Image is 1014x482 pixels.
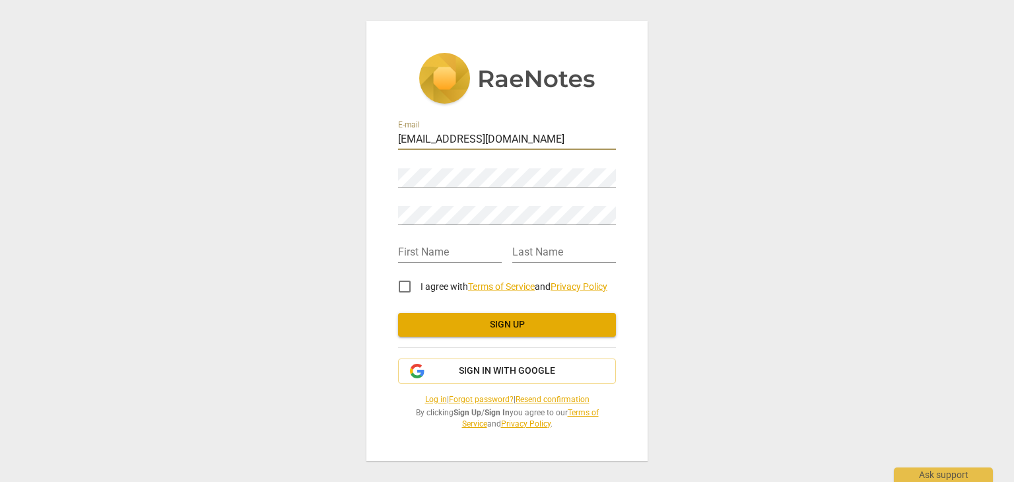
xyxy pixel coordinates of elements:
[419,53,595,107] img: 5ac2273c67554f335776073100b6d88f.svg
[398,394,616,405] span: | |
[459,364,555,378] span: Sign in with Google
[449,395,514,404] a: Forgot password?
[501,419,551,429] a: Privacy Policy
[409,318,605,331] span: Sign up
[398,121,420,129] label: E-mail
[421,281,607,292] span: I agree with and
[398,359,616,384] button: Sign in with Google
[462,408,599,429] a: Terms of Service
[398,313,616,337] button: Sign up
[425,395,447,404] a: Log in
[468,281,535,292] a: Terms of Service
[551,281,607,292] a: Privacy Policy
[485,408,510,417] b: Sign In
[454,408,481,417] b: Sign Up
[516,395,590,404] a: Resend confirmation
[894,467,993,482] div: Ask support
[398,407,616,429] span: By clicking / you agree to our and .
